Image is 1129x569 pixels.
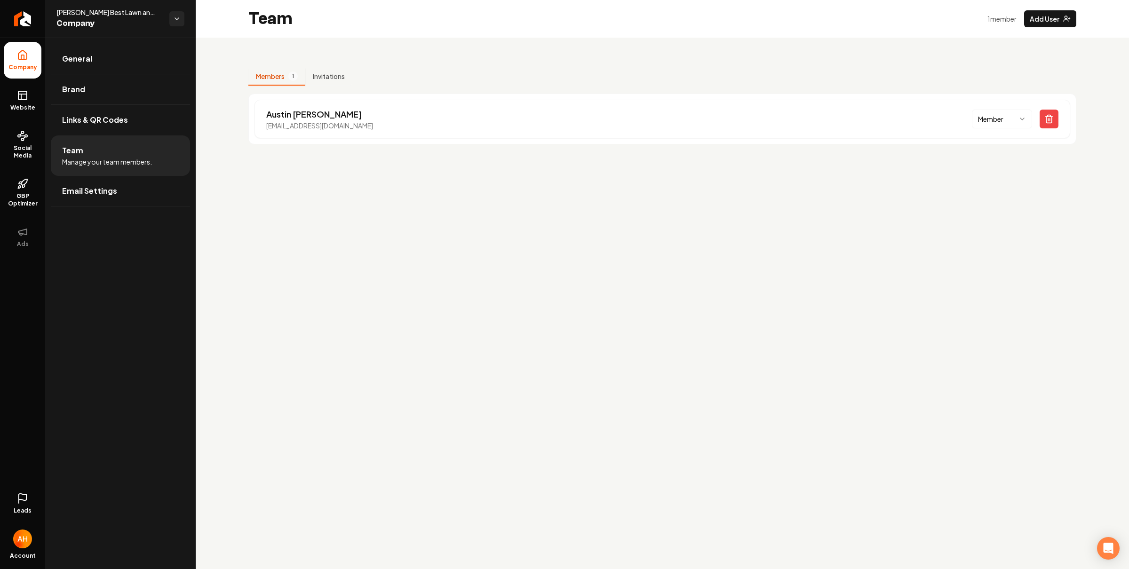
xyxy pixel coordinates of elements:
[62,185,117,197] span: Email Settings
[10,552,36,560] span: Account
[4,485,41,522] a: Leads
[51,105,190,135] a: Links & QR Codes
[248,68,305,86] button: Members
[987,14,1017,24] p: 1 member
[4,123,41,167] a: Social Media
[62,145,83,156] span: Team
[51,176,190,206] a: Email Settings
[62,84,85,95] span: Brand
[62,53,92,64] span: General
[13,240,32,248] span: Ads
[5,63,41,71] span: Company
[4,171,41,215] a: GBP Optimizer
[1024,10,1076,27] button: Add User
[288,71,298,81] span: 1
[266,108,373,121] p: Austin [PERSON_NAME]
[305,68,352,86] button: Invitations
[62,157,152,166] span: Manage your team members.
[14,11,32,26] img: Rebolt Logo
[4,219,41,255] button: Ads
[56,17,162,30] span: Company
[7,104,39,111] span: Website
[51,74,190,104] a: Brand
[248,9,293,28] h2: Team
[1097,537,1120,560] div: Open Intercom Messenger
[4,82,41,119] a: Website
[62,114,128,126] span: Links & QR Codes
[4,192,41,207] span: GBP Optimizer
[4,144,41,159] span: Social Media
[56,8,162,17] span: [PERSON_NAME] Best Lawn and Landscape
[51,44,190,74] a: General
[14,507,32,514] span: Leads
[13,529,32,548] img: Anthony Hurgoi
[13,526,32,548] button: Open user button
[266,121,373,130] p: [EMAIL_ADDRESS][DOMAIN_NAME]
